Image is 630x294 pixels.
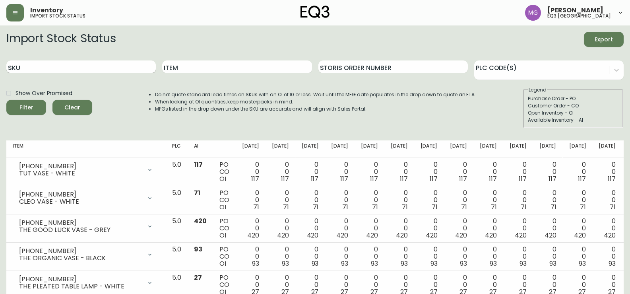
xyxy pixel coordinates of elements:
[533,140,563,158] th: [DATE]
[563,140,593,158] th: [DATE]
[19,103,33,113] div: Filter
[19,219,142,226] div: [PHONE_NUMBER]
[340,174,348,183] span: 117
[342,202,348,212] span: 71
[608,174,616,183] span: 117
[236,140,266,158] th: [DATE]
[13,218,159,235] div: [PHONE_NUMBER]THE GOOD LUCK VASE - GREY
[590,35,617,45] span: Export
[370,174,378,183] span: 117
[569,246,586,267] div: 0 0
[272,161,289,183] div: 0 0
[19,247,142,255] div: [PHONE_NUMBER]
[444,140,473,158] th: [DATE]
[528,86,547,93] legend: Legend
[604,231,616,240] span: 420
[459,174,467,183] span: 117
[302,218,319,239] div: 0 0
[166,158,188,186] td: 5.0
[252,259,259,268] span: 93
[480,189,497,211] div: 0 0
[402,202,408,212] span: 71
[579,259,586,268] span: 93
[578,174,586,183] span: 117
[166,140,188,158] th: PLC
[52,100,92,115] button: Clear
[592,140,622,158] th: [DATE]
[19,283,142,290] div: THE PLEATED TABLE LAMP - WHITE
[515,231,527,240] span: 420
[194,245,202,254] span: 93
[609,259,616,268] span: 93
[13,246,159,263] div: [PHONE_NUMBER]THE ORGANIC VASE - BLACK
[355,140,384,158] th: [DATE]
[30,7,63,14] span: Inventory
[194,160,203,169] span: 117
[331,246,348,267] div: 0 0
[13,274,159,292] div: [PHONE_NUMBER]THE PLEATED TABLE LAMP - WHITE
[188,140,213,158] th: AI
[473,140,503,158] th: [DATE]
[13,161,159,179] div: [PHONE_NUMBER]TUT VASE - WHITE
[219,202,226,212] span: OI
[421,218,438,239] div: 0 0
[272,218,289,239] div: 0 0
[19,163,142,170] div: [PHONE_NUMBER]
[545,231,556,240] span: 420
[272,246,289,267] div: 0 0
[421,161,438,183] div: 0 0
[430,174,438,183] span: 117
[361,218,378,239] div: 0 0
[528,109,618,117] div: Open Inventory - OI
[219,218,229,239] div: PO CO
[391,218,408,239] div: 0 0
[490,259,497,268] span: 93
[414,140,444,158] th: [DATE]
[13,189,159,207] div: [PHONE_NUMBER]CLEO VASE - WHITE
[599,189,616,211] div: 0 0
[520,259,527,268] span: 93
[19,198,142,205] div: CLEO VASE - WHITE
[549,259,556,268] span: 93
[551,202,556,212] span: 71
[325,140,355,158] th: [DATE]
[450,218,467,239] div: 0 0
[19,276,142,283] div: [PHONE_NUMBER]
[371,259,378,268] span: 93
[510,246,527,267] div: 0 0
[155,91,476,98] li: Do not quote standard lead times on SKUs with an OI of 10 or less. Wait until the MFG date popula...
[19,226,142,234] div: THE GOOD LUCK VASE - GREY
[480,161,497,183] div: 0 0
[281,174,289,183] span: 117
[219,259,226,268] span: OI
[599,218,616,239] div: 0 0
[166,214,188,243] td: 5.0
[312,259,319,268] span: 93
[521,202,527,212] span: 71
[391,246,408,267] div: 0 0
[313,202,319,212] span: 71
[547,14,611,18] h5: eq3 [GEOGRAPHIC_DATA]
[580,202,586,212] span: 71
[155,98,476,105] li: When looking at OI quantities, keep masterpacks in mind.
[461,202,467,212] span: 71
[450,161,467,183] div: 0 0
[242,189,259,211] div: 0 0
[19,255,142,262] div: THE ORGANIC VASE - BLACK
[219,246,229,267] div: PO CO
[510,161,527,183] div: 0 0
[480,246,497,267] div: 0 0
[450,189,467,211] div: 0 0
[361,246,378,267] div: 0 0
[331,161,348,183] div: 0 0
[19,170,142,177] div: TUT VASE - WHITE
[547,7,603,14] span: [PERSON_NAME]
[166,243,188,271] td: 5.0
[277,231,289,240] span: 420
[219,231,226,240] span: OI
[242,246,259,267] div: 0 0
[485,231,497,240] span: 420
[219,174,226,183] span: OI
[307,231,319,240] span: 420
[247,231,259,240] span: 420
